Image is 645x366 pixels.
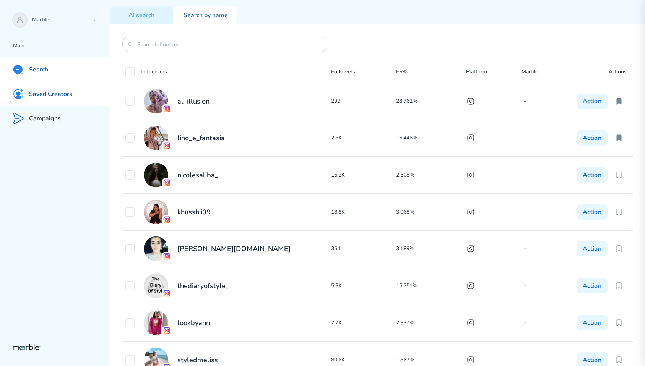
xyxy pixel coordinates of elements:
[466,67,521,76] p: Platform
[396,207,466,217] p: 3.068%
[396,318,466,327] p: 2.937%
[177,244,291,253] h2: [PERSON_NAME][DOMAIN_NAME]
[577,241,608,256] button: Action
[137,41,312,48] input: Search Influencer
[396,97,466,106] p: 28.762%
[524,97,574,106] p: -
[577,315,608,330] button: Action
[32,16,89,24] p: Marble
[577,94,608,109] button: Action
[577,167,608,183] button: Action
[396,355,466,364] p: 1.867%
[524,207,574,217] p: -
[331,207,396,217] p: 18.8K
[177,170,218,180] h2: nicolesaliba_
[13,41,110,50] p: Main
[577,278,608,293] button: Action
[331,244,396,253] p: 364
[177,207,211,217] h2: khusshii09
[29,90,72,98] p: Saved Creators
[396,170,466,180] p: 2.508%
[524,355,574,364] p: -
[609,67,627,76] p: Actions
[331,97,396,106] p: 299
[177,318,210,327] h2: lookbyann
[396,281,466,290] p: 15.251%
[177,133,225,143] h2: lino_e_fantasia
[184,11,228,19] p: Search by name
[29,115,61,123] p: Campaigns
[331,281,396,290] p: 5.3K
[177,97,210,106] h2: al_illusion
[524,318,574,327] p: -
[396,244,466,253] p: 34.89%
[128,11,154,19] p: AI search
[524,170,574,180] p: -
[331,67,396,76] p: Followers
[524,133,574,143] p: -
[524,244,574,253] p: -
[524,281,574,290] p: -
[29,66,48,74] p: Search
[331,170,396,180] p: 15.2K
[141,67,167,76] p: Influencers
[331,355,396,364] p: 80.6K
[177,355,218,364] h2: styledmeliss
[396,67,466,76] p: ER%
[577,130,608,146] button: Action
[331,133,396,143] p: 2.3K
[522,67,577,76] p: Marble
[331,318,396,327] p: 2.7K
[177,281,229,290] h2: thediaryofstyle_
[577,204,608,220] button: Action
[396,133,466,143] p: 16.446%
